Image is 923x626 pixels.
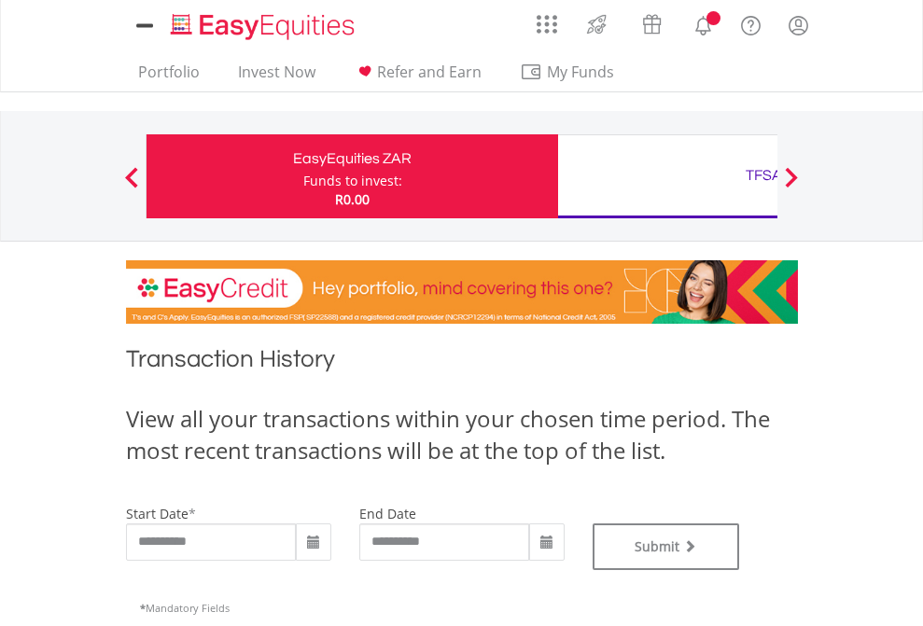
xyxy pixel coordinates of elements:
button: Submit [593,523,740,570]
img: EasyEquities_Logo.png [167,11,362,42]
div: EasyEquities ZAR [158,146,547,172]
img: thrive-v2.svg [581,9,612,39]
a: Notifications [679,5,727,42]
a: Invest Now [231,63,323,91]
span: R0.00 [335,190,370,208]
a: FAQ's and Support [727,5,775,42]
span: Mandatory Fields [140,601,230,615]
label: end date [359,505,416,522]
a: Vouchers [624,5,679,39]
img: EasyCredit Promotion Banner [126,260,798,324]
button: Previous [113,176,150,195]
button: Next [773,176,810,195]
img: vouchers-v2.svg [636,9,667,39]
h1: Transaction History [126,342,798,384]
a: AppsGrid [524,5,569,35]
label: start date [126,505,189,522]
span: My Funds [520,60,642,84]
div: View all your transactions within your chosen time period. The most recent transactions will be a... [126,403,798,467]
span: Refer and Earn [377,62,482,82]
img: grid-menu-icon.svg [537,14,557,35]
a: My Profile [775,5,822,46]
a: Refer and Earn [346,63,489,91]
div: Funds to invest: [303,172,402,190]
a: Portfolio [131,63,207,91]
a: Home page [163,5,362,42]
